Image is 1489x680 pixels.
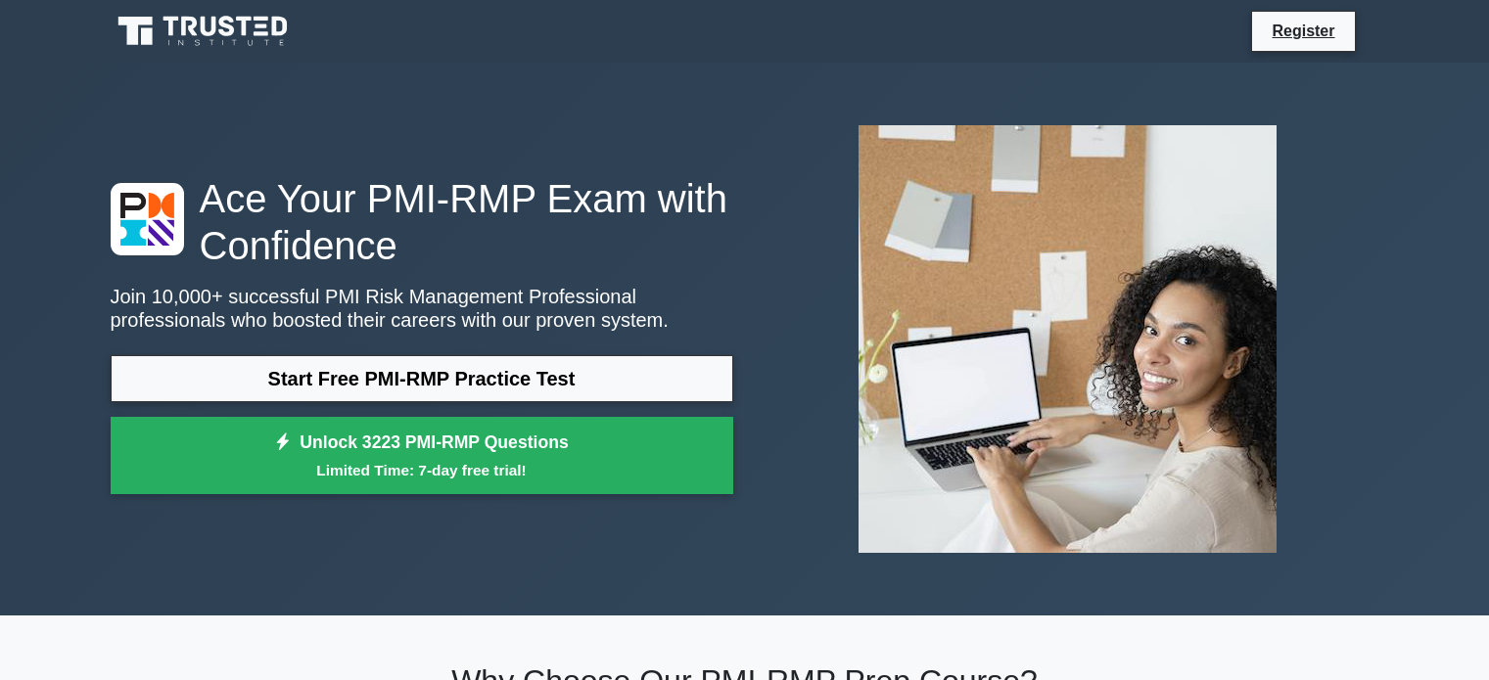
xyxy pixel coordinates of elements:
[111,285,733,332] p: Join 10,000+ successful PMI Risk Management Professional professionals who boosted their careers ...
[111,417,733,495] a: Unlock 3223 PMI-RMP QuestionsLimited Time: 7-day free trial!
[111,175,733,269] h1: Ace Your PMI-RMP Exam with Confidence
[1260,19,1346,43] a: Register
[111,355,733,402] a: Start Free PMI-RMP Practice Test
[135,459,709,481] small: Limited Time: 7-day free trial!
